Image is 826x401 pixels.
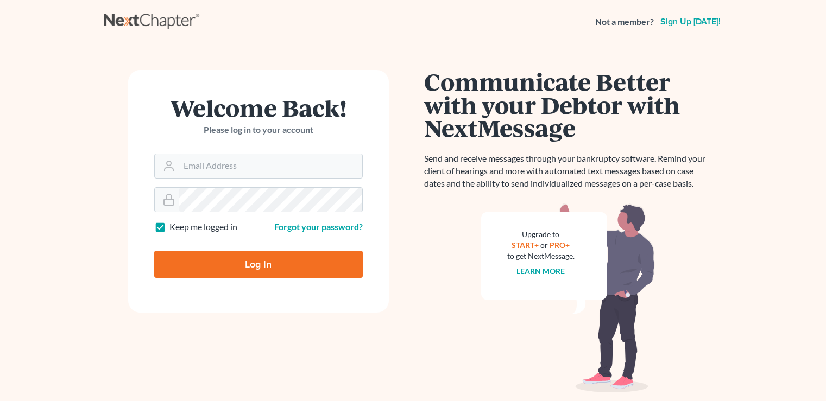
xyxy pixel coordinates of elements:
[550,240,570,250] a: PRO+
[424,70,712,139] h1: Communicate Better with your Debtor with NextMessage
[169,221,237,233] label: Keep me logged in
[507,251,575,262] div: to get NextMessage.
[481,203,655,393] img: nextmessage_bg-59042aed3d76b12b5cd301f8e5b87938c9018125f34e5fa2b7a6b67550977c72.svg
[274,221,363,232] a: Forgot your password?
[516,266,565,276] a: Learn more
[658,17,723,26] a: Sign up [DATE]!
[154,124,363,136] p: Please log in to your account
[507,229,575,240] div: Upgrade to
[154,96,363,119] h1: Welcome Back!
[154,251,363,278] input: Log In
[512,240,539,250] a: START+
[595,16,654,28] strong: Not a member?
[540,240,548,250] span: or
[424,152,712,190] p: Send and receive messages through your bankruptcy software. Remind your client of hearings and mo...
[179,154,362,178] input: Email Address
